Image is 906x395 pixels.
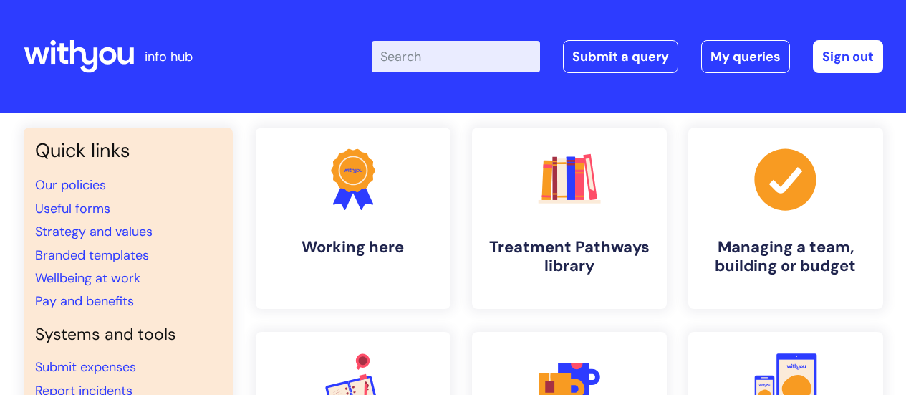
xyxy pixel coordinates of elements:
a: Submit a query [563,40,678,73]
h4: Treatment Pathways library [483,238,655,276]
a: Treatment Pathways library [472,128,667,309]
a: Useful forms [35,200,110,217]
h4: Working here [267,238,439,257]
a: Pay and benefits [35,292,134,310]
a: Managing a team, building or budget [688,128,883,309]
p: info hub [145,45,193,68]
div: | - [372,40,883,73]
a: Submit expenses [35,358,136,376]
a: Wellbeing at work [35,270,140,287]
a: My queries [701,40,790,73]
a: Strategy and values [35,223,153,240]
h3: Quick links [35,139,221,162]
a: Branded templates [35,247,149,264]
a: Working here [256,128,450,309]
h4: Managing a team, building or budget [700,238,872,276]
a: Our policies [35,176,106,194]
input: Search [372,41,540,72]
h4: Systems and tools [35,325,221,345]
a: Sign out [813,40,883,73]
